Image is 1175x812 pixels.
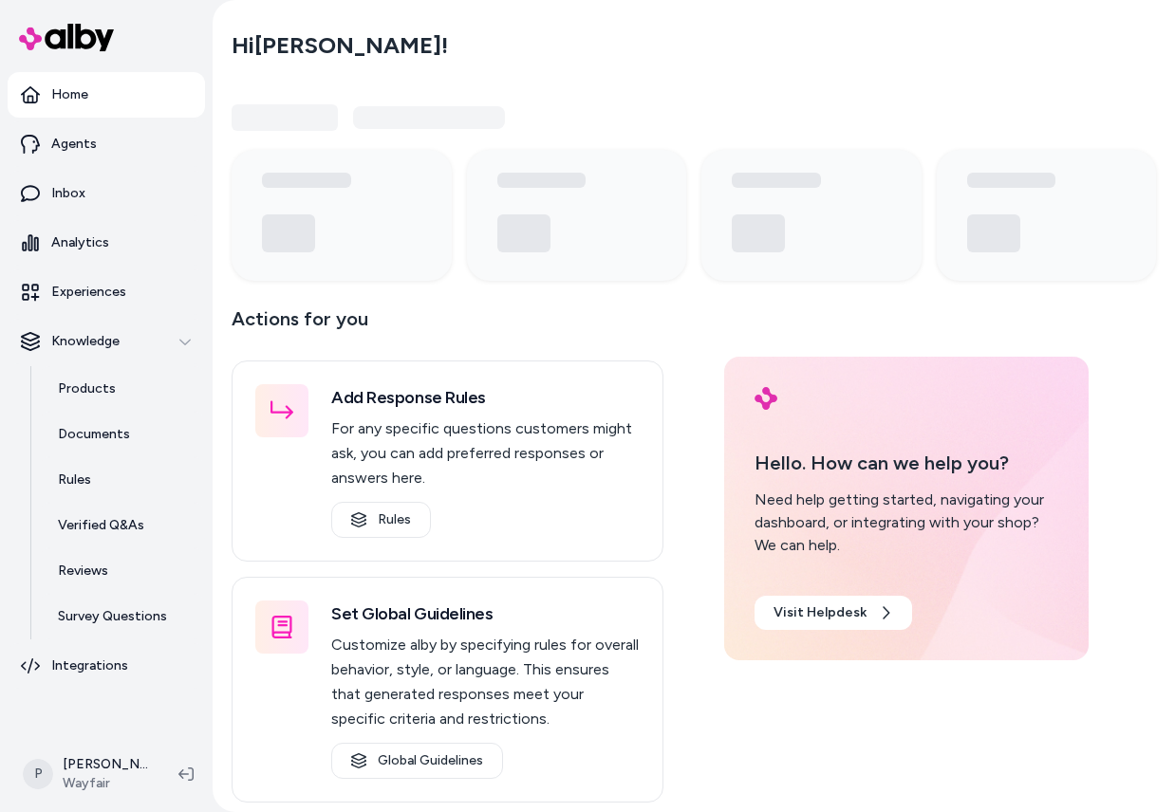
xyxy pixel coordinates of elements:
[331,633,640,731] p: Customize alby by specifying rules for overall behavior, style, or language. This ensures that ge...
[755,489,1058,557] div: Need help getting started, navigating your dashboard, or integrating with your shop? We can help.
[58,562,108,581] p: Reviews
[63,755,148,774] p: [PERSON_NAME]
[11,744,163,804] button: P[PERSON_NAME]Wayfair
[331,600,640,627] h3: Set Global Guidelines
[8,171,205,216] a: Inbox
[63,774,148,793] span: Wayfair
[39,366,205,412] a: Products
[232,31,448,60] h2: Hi [PERSON_NAME] !
[51,135,97,154] p: Agents
[331,384,640,411] h3: Add Response Rules
[232,304,663,349] p: Actions for you
[39,503,205,548] a: Verified Q&As
[755,449,1058,477] p: Hello. How can we help you?
[8,220,205,266] a: Analytics
[51,184,85,203] p: Inbox
[58,516,144,535] p: Verified Q&As
[51,85,88,104] p: Home
[8,121,205,167] a: Agents
[58,607,167,626] p: Survey Questions
[8,269,205,315] a: Experiences
[331,416,640,490] p: For any specific questions customers might ask, you can add preferred responses or answers here.
[755,596,912,630] a: Visit Helpdesk
[39,412,205,457] a: Documents
[58,471,91,489] p: Rules
[39,457,205,503] a: Rules
[51,656,128,675] p: Integrations
[19,24,114,51] img: alby Logo
[8,643,205,689] a: Integrations
[51,332,120,351] p: Knowledge
[8,72,205,118] a: Home
[331,743,503,779] a: Global Guidelines
[58,425,130,444] p: Documents
[8,319,205,364] button: Knowledge
[51,283,126,302] p: Experiences
[23,759,53,789] span: P
[58,379,116,398] p: Products
[331,502,431,538] a: Rules
[755,387,777,410] img: alby Logo
[39,548,205,594] a: Reviews
[39,594,205,639] a: Survey Questions
[51,233,109,252] p: Analytics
